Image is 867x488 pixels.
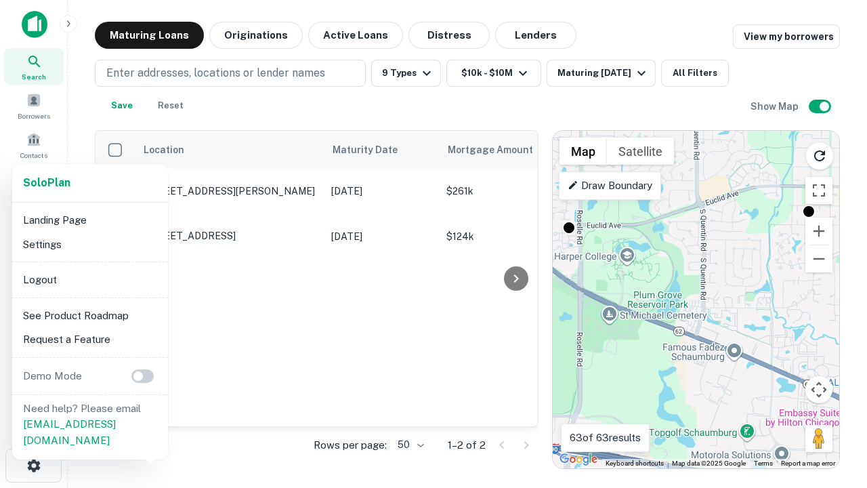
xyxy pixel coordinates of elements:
[23,401,157,449] p: Need help? Please email
[18,208,163,232] li: Landing Page
[23,418,116,446] a: [EMAIL_ADDRESS][DOMAIN_NAME]
[18,304,163,328] li: See Product Roadmap
[18,232,163,257] li: Settings
[23,176,70,189] strong: Solo Plan
[18,368,87,384] p: Demo Mode
[18,268,163,292] li: Logout
[23,175,70,191] a: SoloPlan
[18,327,163,352] li: Request a Feature
[799,380,867,445] iframe: Chat Widget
